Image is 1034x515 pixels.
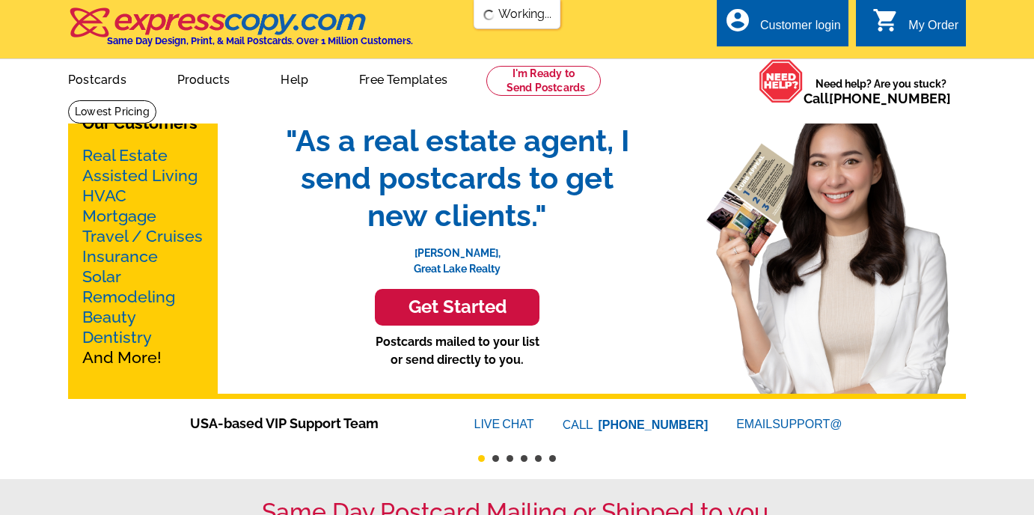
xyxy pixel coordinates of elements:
[335,61,471,96] a: Free Templates
[760,19,841,40] div: Customer login
[563,416,595,434] font: CALL
[190,413,429,433] span: USA-based VIP Support Team
[270,333,644,369] p: Postcards mailed to your list or send directly to you.
[772,415,844,433] font: SUPPORT@
[82,287,175,306] a: Remodeling
[153,61,254,96] a: Products
[521,455,527,462] button: 4 of 6
[82,166,198,185] a: Assisted Living
[549,455,556,462] button: 6 of 6
[82,328,152,347] a: Dentistry
[82,247,158,266] a: Insurance
[724,16,841,35] a: account_circle Customer login
[736,418,844,430] a: EMAILSUPPORT@
[483,9,495,21] img: loading...
[82,145,204,368] p: And More!
[474,418,534,430] a: LIVECHAT
[872,16,958,35] a: shopping_cart My Order
[82,186,126,205] a: HVAC
[535,455,542,462] button: 5 of 6
[270,289,644,326] a: Get Started
[804,91,951,106] span: Call
[68,18,413,46] a: Same Day Design, Print, & Mail Postcards. Over 1 Million Customers.
[599,418,709,431] a: [PHONE_NUMBER]
[82,227,203,246] a: Travel / Cruises
[107,35,413,46] h4: Same Day Design, Print, & Mail Postcards. Over 1 Million Customers.
[804,76,958,106] span: Need help? Are you stuck?
[507,455,513,462] button: 3 of 6
[908,19,958,40] div: My Order
[872,7,899,34] i: shopping_cart
[44,61,150,96] a: Postcards
[82,146,168,165] a: Real Estate
[394,296,521,318] h3: Get Started
[270,234,644,277] p: [PERSON_NAME], Great Lake Realty
[82,267,121,286] a: Solar
[759,59,804,103] img: help
[724,7,751,34] i: account_circle
[82,207,156,225] a: Mortgage
[257,61,332,96] a: Help
[474,415,503,433] font: LIVE
[478,455,485,462] button: 1 of 6
[829,91,951,106] a: [PHONE_NUMBER]
[270,122,644,234] span: "As a real estate agent, I send postcards to get new clients."
[492,455,499,462] button: 2 of 6
[82,308,136,326] a: Beauty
